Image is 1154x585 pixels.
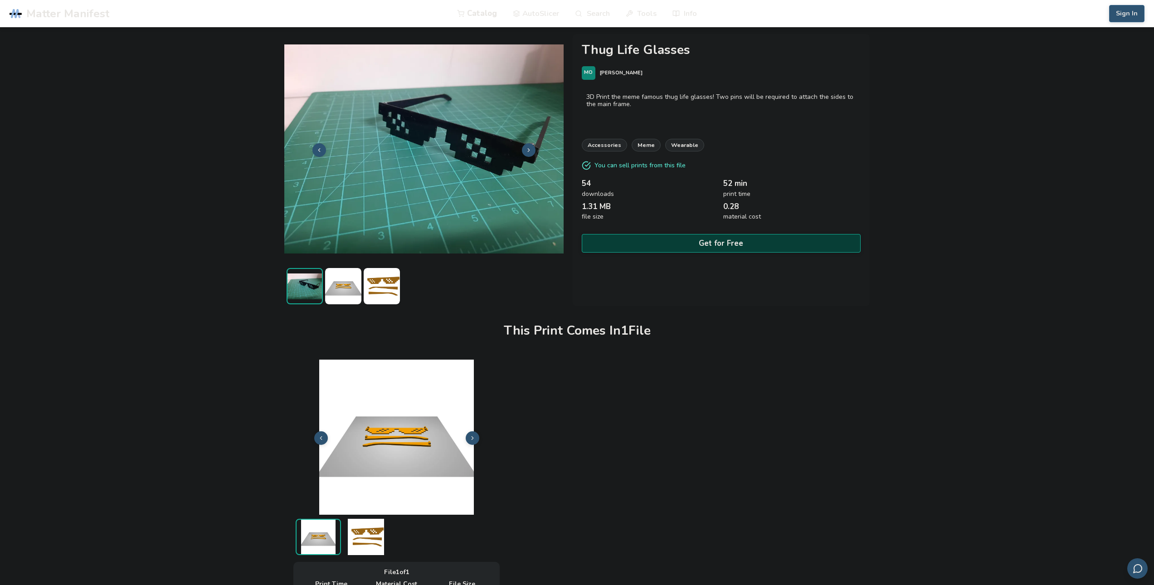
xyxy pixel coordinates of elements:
[364,268,400,304] img: thug_life_glasses_PIP_3D_Preview
[723,213,761,220] span: material cost
[504,324,651,338] h1: This Print Comes In 1 File
[1109,5,1144,22] button: Sign In
[26,7,109,20] span: Matter Manifest
[582,213,604,220] span: file size
[600,68,643,78] p: [PERSON_NAME]
[723,179,747,188] span: 52 min
[582,234,861,253] button: Get for Free
[582,202,611,211] span: 1.31 MB
[723,202,739,211] span: 0.28
[723,190,750,198] span: print time
[1127,558,1148,579] button: Send feedback via email
[300,569,493,576] div: File 1 of 1
[632,139,661,151] a: meme
[586,93,857,108] div: 3D Print the meme famous thug life glasses! Two pins will be required to attach the sides to the ...
[325,268,361,304] img: thug_life_glasses_PIP_Print_Bed_Preview
[582,139,627,151] a: accessories
[582,190,614,198] span: downloads
[582,179,591,188] span: 54
[297,520,340,554] img: thug_life_glasses_PIP_Print_Bed_Preview
[584,70,593,76] span: MO
[343,519,389,555] img: thug_life_glasses_PIP_3D_Preview
[665,139,704,151] a: wearable
[582,43,861,57] h1: Thug Life Glasses
[594,161,686,170] p: You can sell prints from this file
